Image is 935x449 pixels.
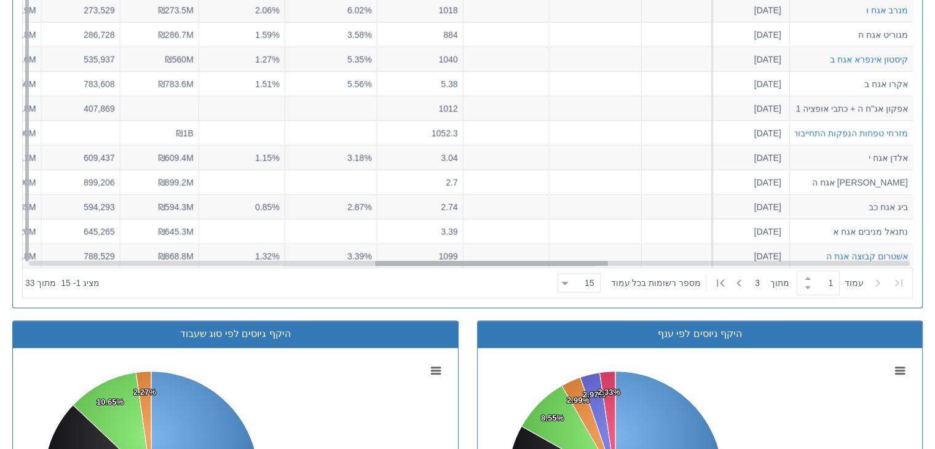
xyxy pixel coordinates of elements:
[290,78,371,90] div: 5.56%
[203,4,279,17] div: 2.06%
[203,250,279,263] div: 1.32%
[1,104,36,114] span: ₪151.8M
[203,29,279,41] div: 1.59%
[46,177,114,189] div: 899,206
[716,201,781,213] div: [DATE]
[382,4,457,17] div: 1018
[1,30,36,40] span: ₪176.8M
[382,226,457,238] div: 3.39
[716,226,781,238] div: [DATE]
[716,103,781,115] div: [DATE]
[826,250,908,263] button: אשטרום קבוצה אגח ה
[176,129,193,138] span: ₪1B
[585,277,599,289] div: 15
[97,397,124,407] tspan: 10.65%
[158,227,194,237] span: ₪645.3M
[7,129,36,138] span: ₪700M
[25,269,100,296] div: ‏מציג 1 - 15 ‏ מתוך 33
[203,152,279,164] div: 1.15%
[382,29,457,41] div: 884
[1,153,36,163] span: ₪256.1M
[133,387,156,397] tspan: 2.27%
[290,152,371,164] div: 3.18%
[845,277,864,289] span: ‏עמוד
[794,29,907,41] div: מגוריט אגח ח
[567,395,590,405] tspan: 2.99%
[46,103,114,115] div: 407,869
[755,277,770,289] span: 3
[830,54,908,66] button: קיסטון אינפרא אגח ב
[203,54,279,66] div: 1.27%
[382,127,457,140] div: 1052.3
[158,79,194,89] span: ₪783.6M
[1,252,36,261] span: ₪569.8M
[716,127,781,140] div: [DATE]
[7,79,36,89] span: ₪250M
[46,29,114,41] div: 286,728
[22,327,449,341] div: היקף גיוסים לפי סוג שעבוד
[382,250,457,263] div: 1099
[794,201,907,213] div: ביג אגח כב
[290,4,371,17] div: 6.02%
[487,327,913,341] div: היקף גיוסים לפי ענף
[158,252,194,261] span: ₪868.8M
[382,201,457,213] div: 2.74
[290,29,371,41] div: 3.58%
[382,54,457,66] div: 1040
[203,78,279,90] div: 1.51%
[553,269,910,296] div: ‏ מתוך
[290,250,371,263] div: 3.39%
[382,78,457,90] div: 5.38
[158,202,194,212] span: ₪594.3M
[794,152,907,164] div: אלדן אגח י
[46,152,114,164] div: 609,437
[46,226,114,238] div: 645,265
[716,29,781,41] div: [DATE]
[1,6,36,15] span: ₪112.9M
[165,55,193,65] span: ₪560M
[158,6,194,15] span: ₪273.5M
[7,178,36,188] span: ₪300M
[1,55,36,65] span: ₪499.6M
[382,177,457,189] div: 2.7
[46,250,114,263] div: 788,529
[158,30,194,40] span: ₪286.7M
[382,103,457,115] div: 1012
[46,201,114,213] div: 594,293
[46,54,114,66] div: 535,937
[610,277,701,289] span: ‏מספר רשומות בכל עמוד
[290,54,371,66] div: 5.35%
[716,250,781,263] div: [DATE]
[46,4,114,17] div: 273,529
[158,153,194,163] span: ₪609.4M
[794,103,907,115] div: אפקון אג"ח ה + כתבי אופציה 1
[716,4,781,17] div: [DATE]
[780,127,907,140] button: מזרחי טפחות הנפקות התחייבות 71
[583,390,606,399] tspan: 2.97%
[716,152,781,164] div: [DATE]
[158,178,194,188] span: ₪899.2M
[46,78,114,90] div: 783,608
[794,226,907,238] div: נתנאל מניבים אגח א
[794,78,907,90] div: אקרו אגח ב
[7,227,36,237] span: ₪220M
[203,201,279,213] div: 0.85%
[866,4,908,17] button: מנרב אגח ו
[541,413,564,423] tspan: 8.55%
[7,202,36,212] span: ₪235M
[794,177,907,189] div: [PERSON_NAME] אגח ה
[382,152,457,164] div: 3.04
[290,201,371,213] div: 2.87%
[716,54,781,66] div: [DATE]
[716,177,781,189] div: [DATE]
[598,387,620,397] tspan: 2.33%
[716,78,781,90] div: [DATE]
